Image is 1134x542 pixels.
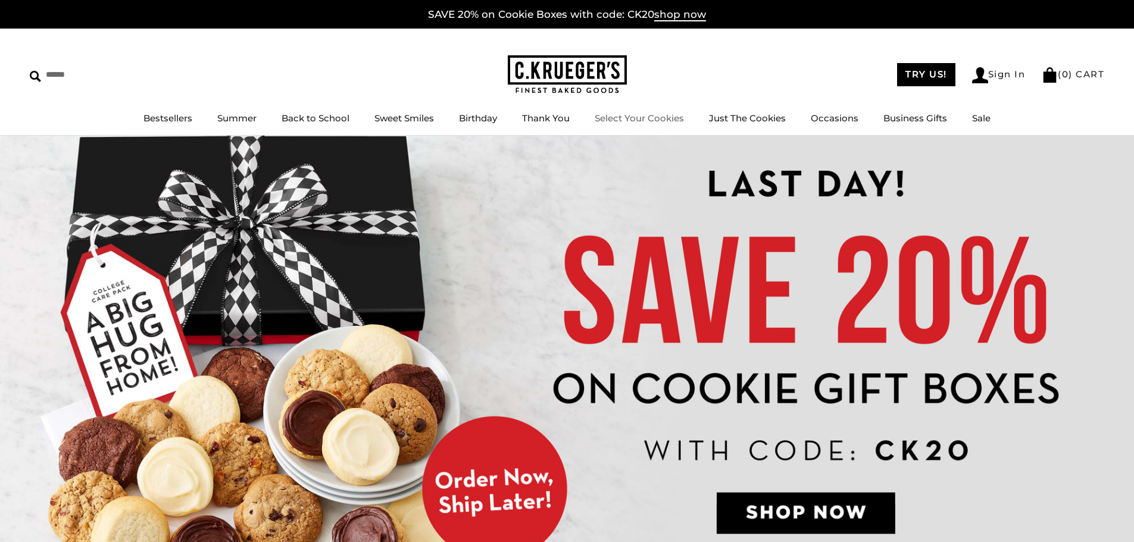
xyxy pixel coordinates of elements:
[1062,68,1069,80] span: 0
[811,112,858,124] a: Occasions
[709,112,786,124] a: Just The Cookies
[1042,68,1104,80] a: (0) CART
[30,65,171,84] input: Search
[897,63,955,86] a: TRY US!
[972,67,1026,83] a: Sign In
[217,112,257,124] a: Summer
[1042,67,1058,83] img: Bag
[143,112,192,124] a: Bestsellers
[522,112,570,124] a: Thank You
[883,112,947,124] a: Business Gifts
[508,55,627,94] img: C.KRUEGER'S
[459,112,497,124] a: Birthday
[654,8,706,21] span: shop now
[30,71,41,82] img: Search
[972,67,988,83] img: Account
[428,8,706,21] a: SAVE 20% on Cookie Boxes with code: CK20shop now
[282,112,349,124] a: Back to School
[595,112,684,124] a: Select Your Cookies
[972,112,991,124] a: Sale
[374,112,434,124] a: Sweet Smiles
